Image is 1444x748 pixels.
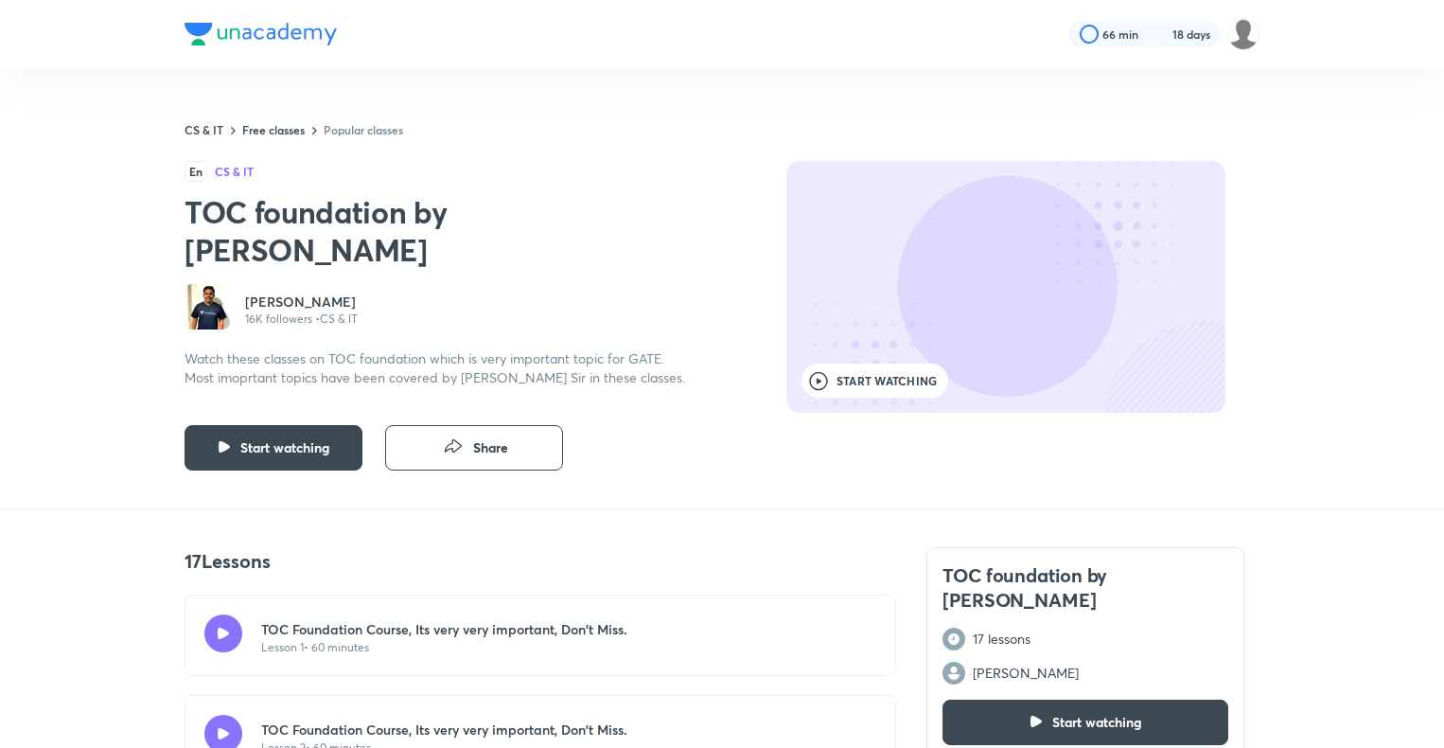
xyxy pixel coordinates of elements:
[261,619,627,639] p: TOC Foundation Course, Its very very important, Don't Miss.
[261,720,627,739] p: TOC Foundation Course, Its very very important, Don't Miss.
[942,700,1228,745] button: Start watching
[245,312,358,327] p: 16K followers • CS & IT
[185,193,690,269] h2: TOC foundation by [PERSON_NAME]
[261,639,627,656] p: Lesson 1 • 60 minutes
[973,664,1079,683] p: [PERSON_NAME]
[185,122,223,137] a: CS & IT
[240,438,329,457] span: Start watching
[324,122,403,137] a: Popular classes
[1052,713,1141,732] span: Start watching
[185,349,690,387] p: Watch these classes on TOC foundation which is very important topic for GATE. Most imoprtant topi...
[245,293,358,312] a: [PERSON_NAME]
[242,122,305,137] a: Free classes
[836,375,937,386] span: Start watching
[185,23,337,45] img: Company Logo
[1150,25,1169,44] img: streak
[973,630,1030,649] p: 17 lessons
[1227,18,1259,50] img: Deepika S S
[185,547,896,576] p: 17 Lessons
[185,284,230,334] a: Avatar
[801,364,948,398] button: Start watching
[185,425,362,471] button: Start watching
[385,425,563,471] button: Share
[185,284,230,329] img: Avatar
[473,438,508,457] span: Share
[185,161,207,182] span: En
[890,181,1122,413] img: edu-image
[215,166,254,177] h4: CS & IT
[942,563,1228,613] h4: TOC foundation by [PERSON_NAME]
[185,595,896,676] a: TOC Foundation Course, Its very very important, Don't Miss.Lesson 1• 60 minutes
